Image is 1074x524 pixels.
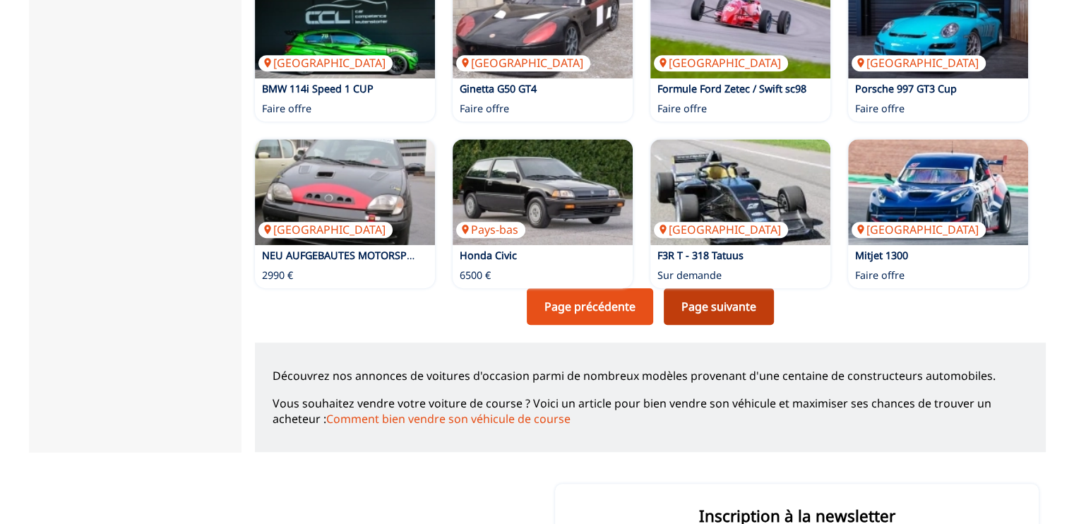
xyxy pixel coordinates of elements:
[460,102,509,116] p: Faire offre
[855,249,908,262] a: Mitjet 1300
[650,139,830,245] img: F3R T - 318 Tatuus
[852,55,986,71] p: [GEOGRAPHIC_DATA]
[848,139,1028,245] a: Mitjet 1300[GEOGRAPHIC_DATA]
[460,249,517,262] a: Honda Civic
[848,139,1028,245] img: Mitjet 1300
[460,268,491,282] p: 6500 €
[664,288,774,325] a: Page suivante
[456,55,590,71] p: [GEOGRAPHIC_DATA]
[262,249,490,262] a: NEU AUFGEBAUTES MOTORSPORTFAHRZEUG :-)
[527,288,653,325] a: Page précédente
[255,139,435,245] a: NEU AUFGEBAUTES MOTORSPORTFAHRZEUG :-)[GEOGRAPHIC_DATA]
[657,82,806,95] a: Formule Ford Zetec / Swift sc98
[273,395,1028,427] p: Vous souhaitez vendre votre voiture de course ? Voici un article pour bien vendre son véhicule et...
[855,268,905,282] p: Faire offre
[650,139,830,245] a: F3R T - 318 Tatuus[GEOGRAPHIC_DATA]
[326,411,571,427] a: Comment bien vendre son véhicule de course
[657,249,744,262] a: F3R T - 318 Tatuus
[855,82,957,95] a: Porsche 997 GT3 Cup
[255,139,435,245] img: NEU AUFGEBAUTES MOTORSPORTFAHRZEUG :-)
[456,222,525,237] p: Pays-bas
[855,102,905,116] p: Faire offre
[657,268,722,282] p: Sur demande
[262,102,311,116] p: Faire offre
[453,139,633,245] img: Honda Civic
[273,368,1028,383] p: Découvrez nos annonces de voitures d'occasion parmi de nombreux modèles provenant d'une centaine ...
[262,82,374,95] a: BMW 114i Speed 1 CUP
[460,82,537,95] a: Ginetta G50 GT4
[258,55,393,71] p: [GEOGRAPHIC_DATA]
[258,222,393,237] p: [GEOGRAPHIC_DATA]
[262,268,293,282] p: 2990 €
[654,55,788,71] p: [GEOGRAPHIC_DATA]
[654,222,788,237] p: [GEOGRAPHIC_DATA]
[852,222,986,237] p: [GEOGRAPHIC_DATA]
[453,139,633,245] a: Honda CivicPays-bas
[657,102,707,116] p: Faire offre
